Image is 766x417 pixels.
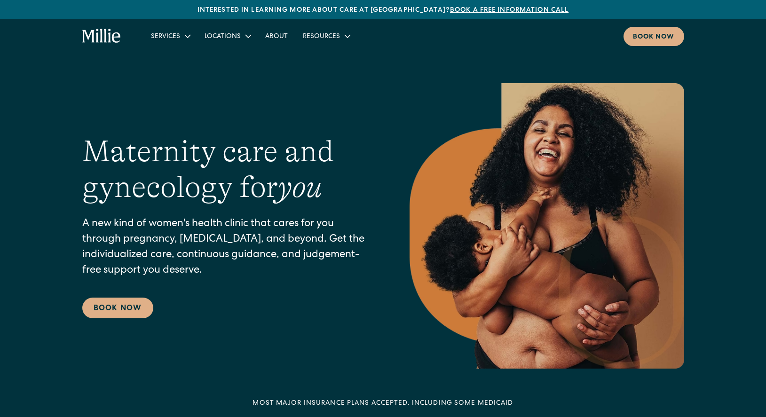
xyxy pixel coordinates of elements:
p: A new kind of women's health clinic that cares for you through pregnancy, [MEDICAL_DATA], and bey... [82,217,372,279]
div: Locations [197,28,258,44]
a: Book now [624,27,684,46]
div: Services [151,32,180,42]
em: you [278,170,322,204]
div: Locations [205,32,241,42]
div: Book now [633,32,675,42]
img: Smiling mother with her baby in arms, celebrating body positivity and the nurturing bond of postp... [410,83,684,369]
a: home [82,29,121,44]
div: MOST MAJOR INSURANCE PLANS ACCEPTED, INCLUDING some MEDICAID [253,399,513,409]
div: Resources [303,32,340,42]
div: Resources [295,28,357,44]
h1: Maternity care and gynecology for [82,134,372,206]
a: About [258,28,295,44]
a: Book a free information call [450,7,569,14]
div: Services [143,28,197,44]
a: Book Now [82,298,153,318]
